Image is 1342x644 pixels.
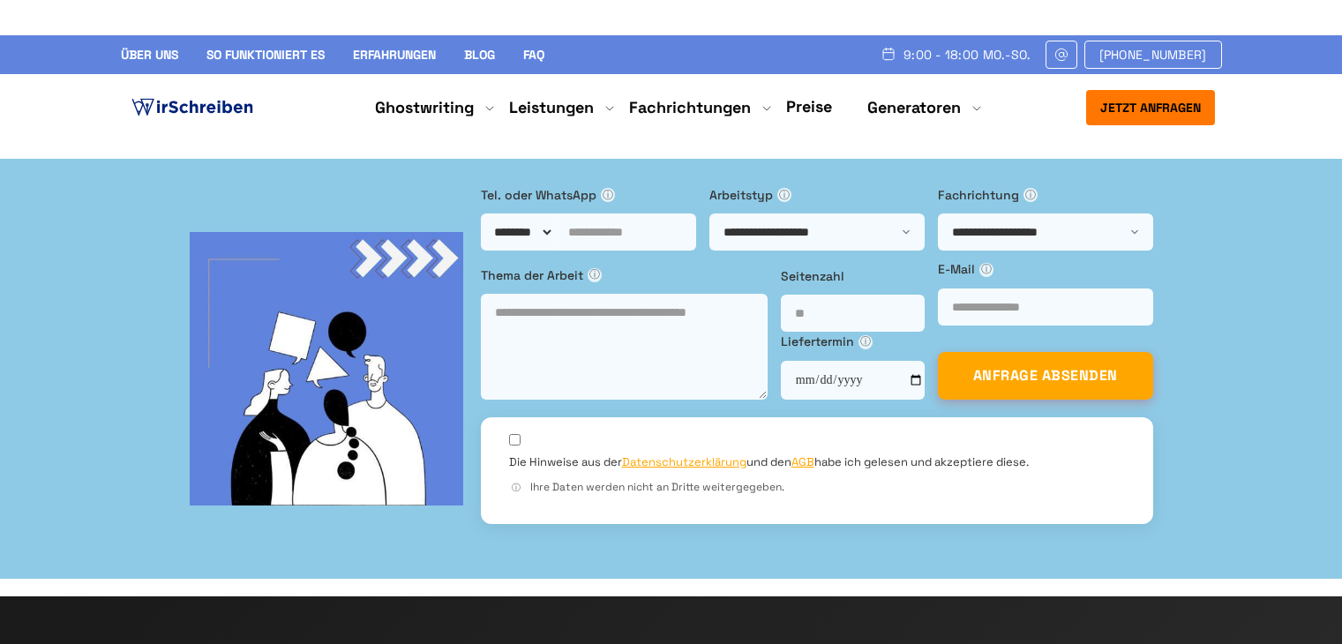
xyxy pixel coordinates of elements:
span: ⓘ [979,263,993,277]
span: ⓘ [1023,188,1038,202]
a: So funktioniert es [206,47,325,63]
a: Generatoren [867,97,961,118]
span: ⓘ [588,268,602,282]
button: Jetzt anfragen [1086,90,1215,125]
img: Email [1053,48,1069,62]
label: Die Hinweise aus der und den habe ich gelesen und akzeptiere diese. [509,454,1029,470]
a: Fachrichtungen [629,97,751,118]
img: Schedule [881,47,896,61]
a: Preise [786,96,832,116]
img: bg [190,232,463,505]
span: [PHONE_NUMBER] [1099,48,1207,62]
button: ANFRAGE ABSENDEN [938,352,1153,400]
span: ⓘ [601,188,615,202]
a: FAQ [523,47,544,63]
label: Liefertermin [781,332,925,351]
a: AGB [791,454,814,469]
label: E-Mail [938,259,1153,279]
a: Leistungen [509,97,594,118]
label: Thema der Arbeit [481,266,768,285]
a: [PHONE_NUMBER] [1084,41,1222,69]
label: Seitenzahl [781,266,925,286]
a: Ghostwriting [375,97,474,118]
label: Arbeitstyp [709,185,925,205]
label: Fachrichtung [938,185,1153,205]
a: Blog [464,47,495,63]
span: ⓘ [509,481,523,495]
img: logo ghostwriter-österreich [128,94,257,121]
label: Tel. oder WhatsApp [481,185,696,205]
span: 9:00 - 18:00 Mo.-So. [903,48,1031,62]
div: Ihre Daten werden nicht an Dritte weitergegeben. [509,479,1125,496]
a: Erfahrungen [353,47,436,63]
span: ⓘ [777,188,791,202]
a: Datenschutzerklärung [622,454,746,469]
span: ⓘ [858,335,873,349]
a: Über uns [121,47,178,63]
